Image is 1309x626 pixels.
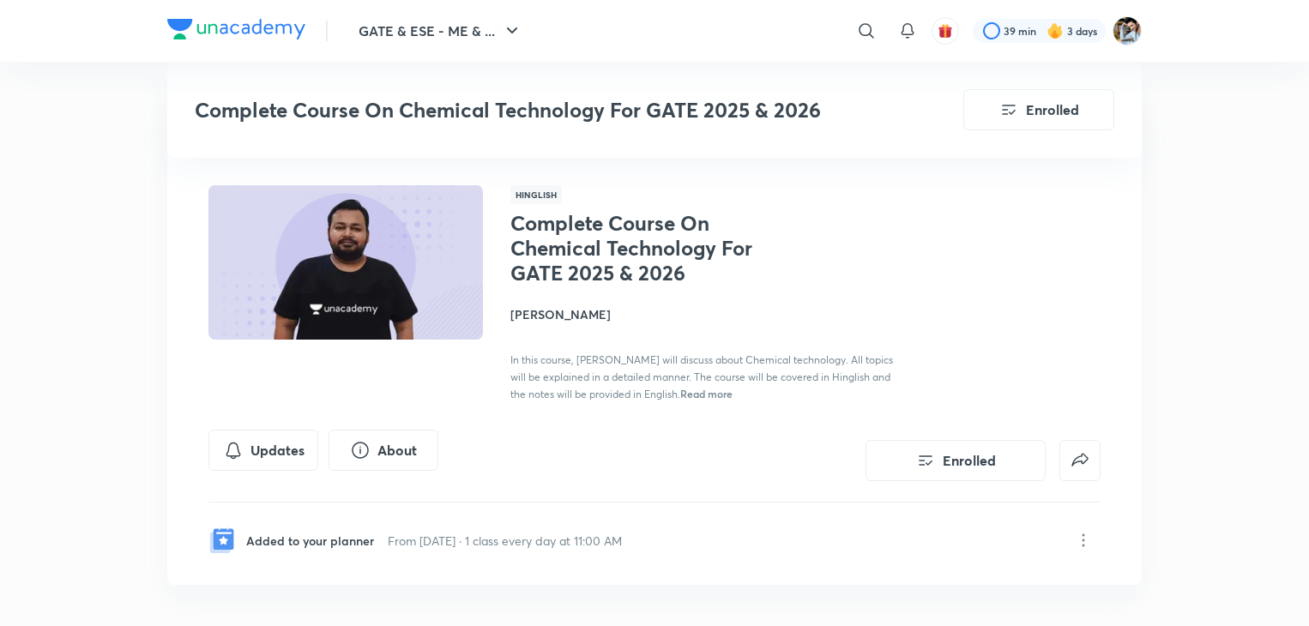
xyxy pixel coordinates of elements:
a: Company Logo [167,19,305,44]
img: streak [1047,22,1064,39]
span: Hinglish [510,185,562,204]
h3: Complete Course On Chemical Technology For GATE 2025 & 2026 [195,98,866,123]
span: In this course, [PERSON_NAME] will discuss about Chemical technology. All topics will be explaine... [510,353,893,400]
button: Enrolled [963,89,1114,130]
p: Added to your planner [246,532,374,550]
button: About [329,430,438,471]
button: Updates [208,430,318,471]
h1: Complete Course On Chemical Technology For GATE 2025 & 2026 [510,211,791,285]
img: Suraj Das [1113,16,1142,45]
p: From [DATE] · 1 class every day at 11:00 AM [388,532,622,550]
span: Read more [680,387,733,400]
img: Company Logo [167,19,305,39]
button: false [1059,440,1101,481]
button: avatar [932,17,959,45]
img: Thumbnail [206,184,486,341]
img: avatar [938,23,953,39]
button: GATE & ESE - ME & ... [348,14,533,48]
button: Enrolled [866,440,1046,481]
h4: [PERSON_NAME] [510,305,895,323]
